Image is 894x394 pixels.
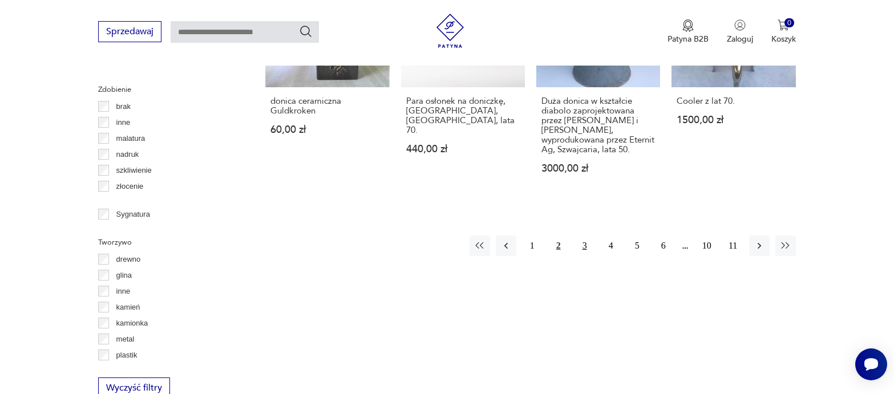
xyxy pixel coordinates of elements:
button: 6 [653,235,674,256]
button: 10 [697,235,717,256]
h3: Cooler z lat 70. [677,96,790,106]
button: 1 [522,235,543,256]
img: Patyna - sklep z meblami i dekoracjami vintage [433,14,467,48]
p: brak [116,100,131,113]
button: Patyna B2B [668,19,709,44]
button: 4 [601,235,621,256]
p: malatura [116,132,145,145]
h3: Duża donica w kształcie diabolo zaprojektowana przez [PERSON_NAME] i [PERSON_NAME], wyprodukowana... [541,96,655,155]
p: drewno [116,253,141,266]
button: 5 [627,235,648,256]
button: 3 [575,235,595,256]
p: Ćmielów [116,69,145,82]
a: Sprzedawaj [98,29,161,36]
div: 0 [784,18,794,28]
button: Szukaj [299,25,313,38]
p: Sygnatura [116,208,150,221]
p: złocenie [116,180,144,193]
p: 440,00 zł [406,144,520,154]
button: Zaloguj [727,19,753,44]
button: 0Koszyk [771,19,796,44]
button: 11 [723,235,743,256]
p: szkliwienie [116,164,152,177]
p: inne [116,116,131,129]
p: metal [116,333,135,346]
p: plastik [116,349,137,361]
p: 60,00 zł [270,125,384,135]
p: 3000,00 zł [541,164,655,173]
h3: Para osłonek na doniczkę, [GEOGRAPHIC_DATA], [GEOGRAPHIC_DATA], lata 70. [406,96,520,135]
p: porcelana [116,365,149,377]
p: Koszyk [771,34,796,44]
p: Patyna B2B [668,34,709,44]
img: Ikona koszyka [778,19,789,31]
p: Zaloguj [727,34,753,44]
p: Tworzywo [98,236,238,249]
p: glina [116,269,132,282]
img: Ikonka użytkownika [734,19,746,31]
p: 1500,00 zł [677,115,790,125]
p: kamionka [116,317,148,330]
p: inne [116,285,131,298]
p: kamień [116,301,140,314]
a: Ikona medaluPatyna B2B [668,19,709,44]
img: Ikona medalu [682,19,694,32]
iframe: Smartsupp widget button [855,348,887,380]
button: 2 [548,235,569,256]
p: nadruk [116,148,139,161]
p: Zdobienie [98,83,238,96]
button: Sprzedawaj [98,21,161,42]
h3: donica ceramiczna Guldkroken [270,96,384,116]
